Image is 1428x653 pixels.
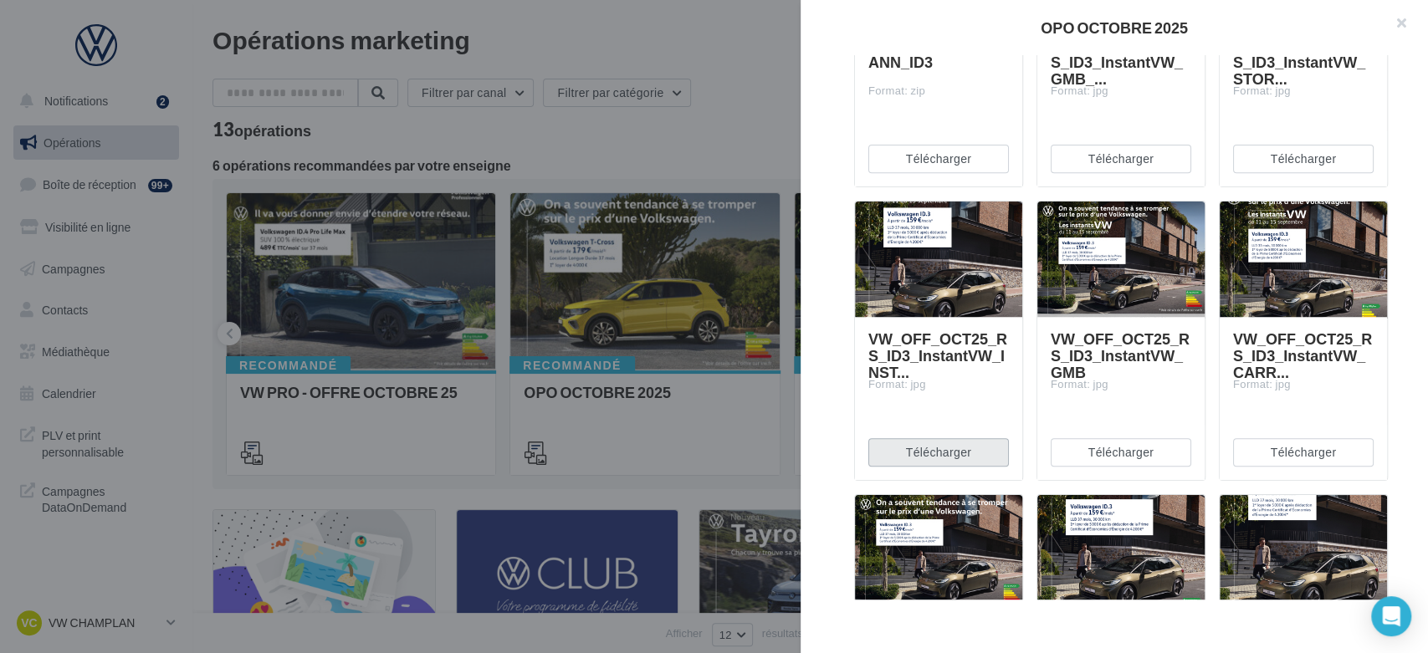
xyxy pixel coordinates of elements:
span: VW_OFF_OCT25_RS_ID3_InstantVW_GMB_... [1051,36,1190,88]
div: Format: jpg [868,377,1009,392]
span: VW_OFF_OCT25_RS_ID3_InstantVW_STOR... [1233,36,1372,88]
div: Format: zip [868,84,1009,99]
div: Format: jpg [1233,377,1374,392]
div: Format: jpg [1233,84,1374,99]
div: Open Intercom Messenger [1371,596,1411,636]
span: VW_OFF_OCT25_RS_ID3_InstantVW_CARR... [1233,329,1372,381]
span: VW_OFF_OCT25_RS_ID3_InstantVW_GMB [1051,329,1190,381]
button: Télécharger [1051,145,1191,173]
button: Télécharger [868,438,1009,467]
span: VW_OFF_OCT25_RS_ID3_InstantVW_INST... [868,329,1007,381]
button: Télécharger [1233,145,1374,173]
button: Télécharger [868,145,1009,173]
div: Format: jpg [1051,377,1191,392]
button: Télécharger [1233,438,1374,467]
div: OPO OCTOBRE 2025 [827,20,1401,35]
div: Format: jpg [1051,84,1191,99]
button: Télécharger [1051,438,1191,467]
